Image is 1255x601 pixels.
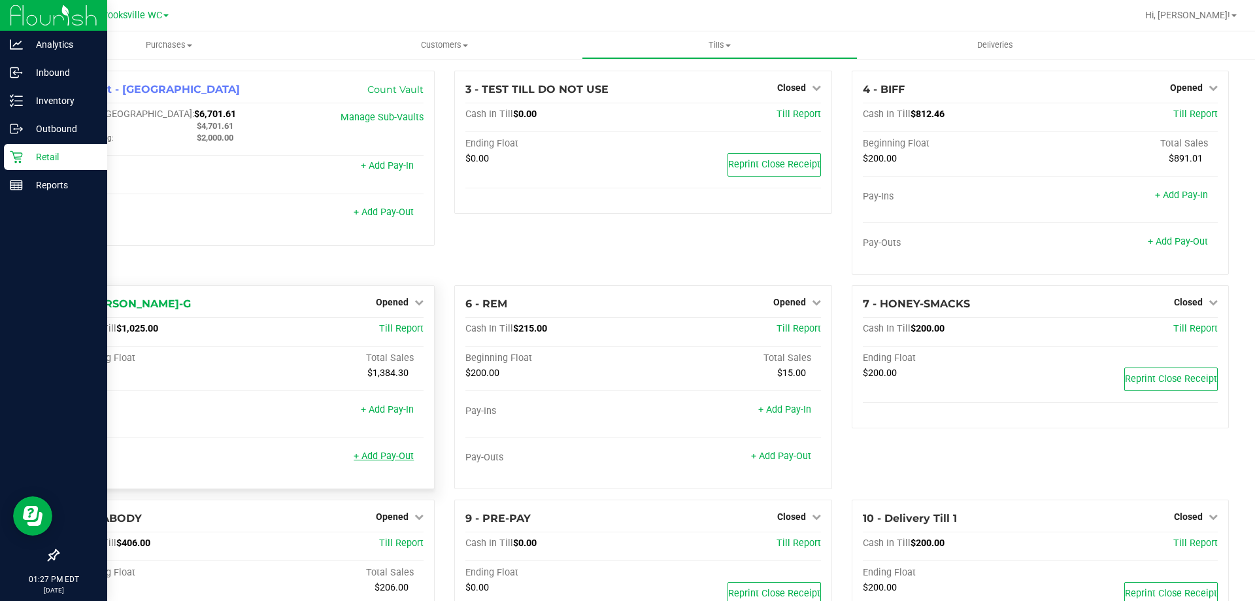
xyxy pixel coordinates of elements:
[361,404,414,415] a: + Add Pay-In
[465,298,507,310] span: 6 - REM
[582,31,857,59] a: Tills
[23,65,101,80] p: Inbound
[465,368,499,379] span: $200.00
[1169,153,1203,164] span: $891.01
[1174,297,1203,307] span: Closed
[863,368,897,379] span: $200.00
[69,405,246,417] div: Pay-Ins
[513,109,537,120] span: $0.00
[643,352,821,364] div: Total Sales
[10,38,23,51] inline-svg: Analytics
[911,538,945,549] span: $200.00
[1148,236,1208,247] a: + Add Pay-Out
[863,352,1041,364] div: Ending Float
[465,138,643,150] div: Ending Float
[116,538,150,549] span: $406.00
[863,138,1041,150] div: Beginning Float
[197,121,233,131] span: $4,701.61
[960,39,1031,51] span: Deliveries
[1145,10,1230,20] span: Hi, [PERSON_NAME]!
[23,37,101,52] p: Analytics
[465,567,643,579] div: Ending Float
[465,323,513,334] span: Cash In Till
[10,94,23,107] inline-svg: Inventory
[863,298,970,310] span: 7 - HONEY-SMACKS
[307,39,581,51] span: Customers
[379,323,424,334] a: Till Report
[23,93,101,109] p: Inventory
[10,179,23,192] inline-svg: Reports
[1125,373,1217,385] span: Reprint Close Receipt
[307,31,582,59] a: Customers
[376,511,409,522] span: Opened
[863,512,957,524] span: 10 - Delivery Till 1
[465,83,609,95] span: 3 - TEST TILL DO NOT USE
[1170,82,1203,93] span: Opened
[911,323,945,334] span: $200.00
[863,323,911,334] span: Cash In Till
[6,574,101,585] p: 01:27 PM EDT
[246,352,424,364] div: Total Sales
[513,538,537,549] span: $0.00
[69,352,246,364] div: Beginning Float
[465,352,643,364] div: Beginning Float
[367,368,409,379] span: $1,384.30
[465,582,489,593] span: $0.00
[465,538,513,549] span: Cash In Till
[23,121,101,137] p: Outbound
[341,112,424,123] a: Manage Sub-Vaults
[10,150,23,163] inline-svg: Retail
[863,109,911,120] span: Cash In Till
[777,323,821,334] a: Till Report
[863,567,1041,579] div: Ending Float
[361,160,414,171] a: + Add Pay-In
[863,582,897,593] span: $200.00
[1173,109,1218,120] span: Till Report
[1125,588,1217,599] span: Reprint Close Receipt
[69,298,191,310] span: 5 - [PERSON_NAME]-G
[354,207,414,218] a: + Add Pay-Out
[246,567,424,579] div: Total Sales
[354,451,414,462] a: + Add Pay-Out
[582,39,856,51] span: Tills
[465,153,489,164] span: $0.00
[777,82,806,93] span: Closed
[1155,190,1208,201] a: + Add Pay-In
[758,404,811,415] a: + Add Pay-In
[863,83,905,95] span: 4 - BIFF
[31,31,307,59] a: Purchases
[513,323,547,334] span: $215.00
[23,177,101,193] p: Reports
[194,109,236,120] span: $6,701.61
[728,588,820,599] span: Reprint Close Receipt
[777,511,806,522] span: Closed
[1173,323,1218,334] a: Till Report
[777,538,821,549] a: Till Report
[465,405,643,417] div: Pay-Ins
[777,109,821,120] a: Till Report
[375,582,409,593] span: $206.00
[728,159,820,170] span: Reprint Close Receipt
[773,297,806,307] span: Opened
[728,153,821,177] button: Reprint Close Receipt
[1173,538,1218,549] a: Till Report
[367,84,424,95] a: Count Vault
[116,323,158,334] span: $1,025.00
[197,133,233,143] span: $2,000.00
[465,109,513,120] span: Cash In Till
[465,452,643,464] div: Pay-Outs
[376,297,409,307] span: Opened
[858,31,1133,59] a: Deliveries
[911,109,945,120] span: $812.46
[777,368,806,379] span: $15.00
[69,109,194,120] span: Cash In [GEOGRAPHIC_DATA]:
[23,149,101,165] p: Retail
[863,153,897,164] span: $200.00
[6,585,101,595] p: [DATE]
[379,538,424,549] a: Till Report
